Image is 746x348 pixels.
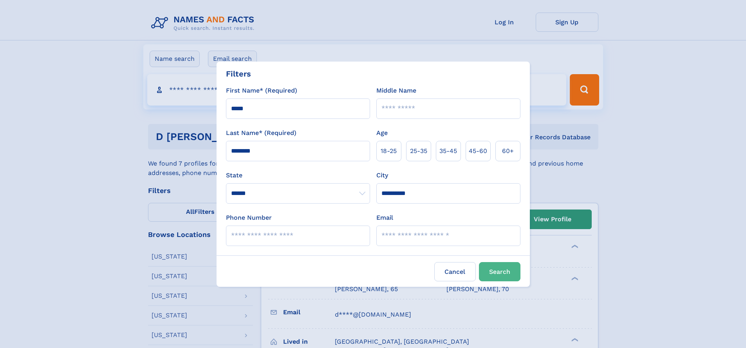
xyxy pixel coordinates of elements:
[502,146,514,156] span: 60+
[434,262,476,281] label: Cancel
[226,68,251,80] div: Filters
[469,146,487,156] span: 45‑60
[376,128,388,138] label: Age
[376,213,393,222] label: Email
[439,146,457,156] span: 35‑45
[226,171,370,180] label: State
[226,213,272,222] label: Phone Number
[226,86,297,95] label: First Name* (Required)
[226,128,296,138] label: Last Name* (Required)
[381,146,397,156] span: 18‑25
[376,86,416,95] label: Middle Name
[479,262,520,281] button: Search
[376,171,388,180] label: City
[410,146,427,156] span: 25‑35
